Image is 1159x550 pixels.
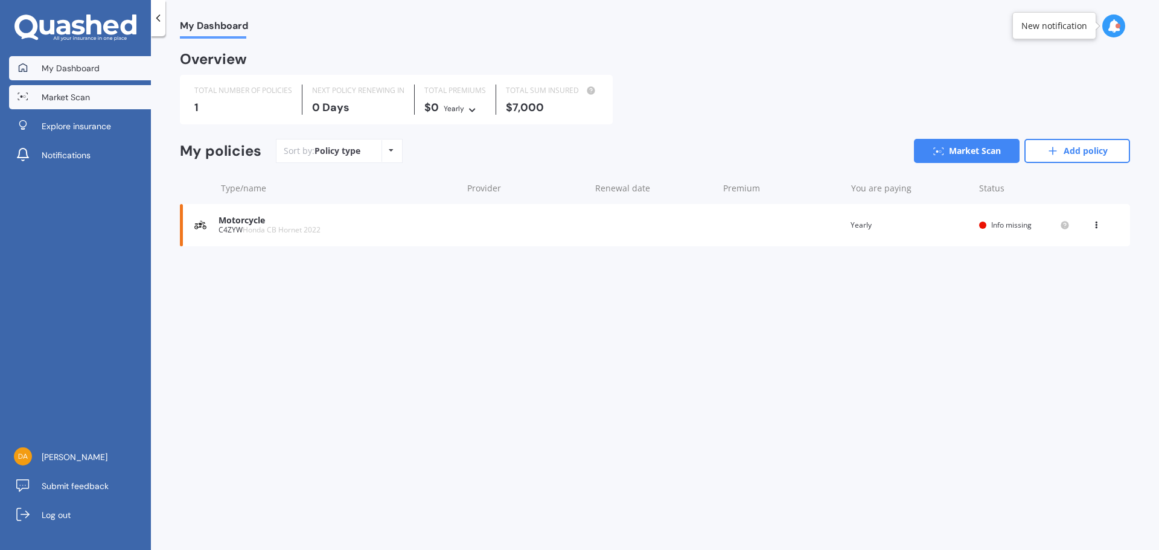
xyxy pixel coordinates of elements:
div: You are paying [851,182,969,194]
a: Market Scan [914,139,1020,163]
span: My Dashboard [180,20,248,36]
div: Premium [723,182,841,194]
div: Provider [467,182,586,194]
div: Yearly [444,103,464,115]
img: Motorcycle [194,219,206,231]
span: My Dashboard [42,62,100,74]
span: Honda CB Hornet 2022 [243,225,321,235]
div: 0 Days [312,101,404,114]
div: Renewal date [595,182,714,194]
div: Type/name [221,182,458,194]
a: [PERSON_NAME] [9,445,151,469]
img: a89ce57f6538edb3200953c0810dad9d [14,447,32,465]
div: Overview [180,53,247,65]
span: Market Scan [42,91,90,103]
a: My Dashboard [9,56,151,80]
div: 1 [194,101,292,114]
div: TOTAL PREMIUMS [424,85,486,97]
a: Add policy [1024,139,1130,163]
div: Sort by: [284,145,360,157]
div: Status [979,182,1070,194]
div: $0 [424,101,486,115]
div: TOTAL NUMBER OF POLICIES [194,85,292,97]
div: New notification [1021,20,1087,32]
span: Notifications [42,149,91,161]
div: Motorcycle [219,216,456,226]
a: Submit feedback [9,474,151,498]
a: Explore insurance [9,114,151,138]
span: Log out [42,509,71,521]
a: Market Scan [9,85,151,109]
div: NEXT POLICY RENEWING IN [312,85,404,97]
a: Notifications [9,143,151,167]
div: My policies [180,142,261,160]
div: Policy type [314,145,360,157]
a: Log out [9,503,151,527]
div: TOTAL SUM INSURED [506,85,598,97]
div: Yearly [851,219,969,231]
div: $7,000 [506,101,598,114]
div: C4ZYW [219,226,456,234]
span: Info missing [991,220,1032,230]
span: [PERSON_NAME] [42,451,107,463]
span: Explore insurance [42,120,111,132]
span: Submit feedback [42,480,109,492]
